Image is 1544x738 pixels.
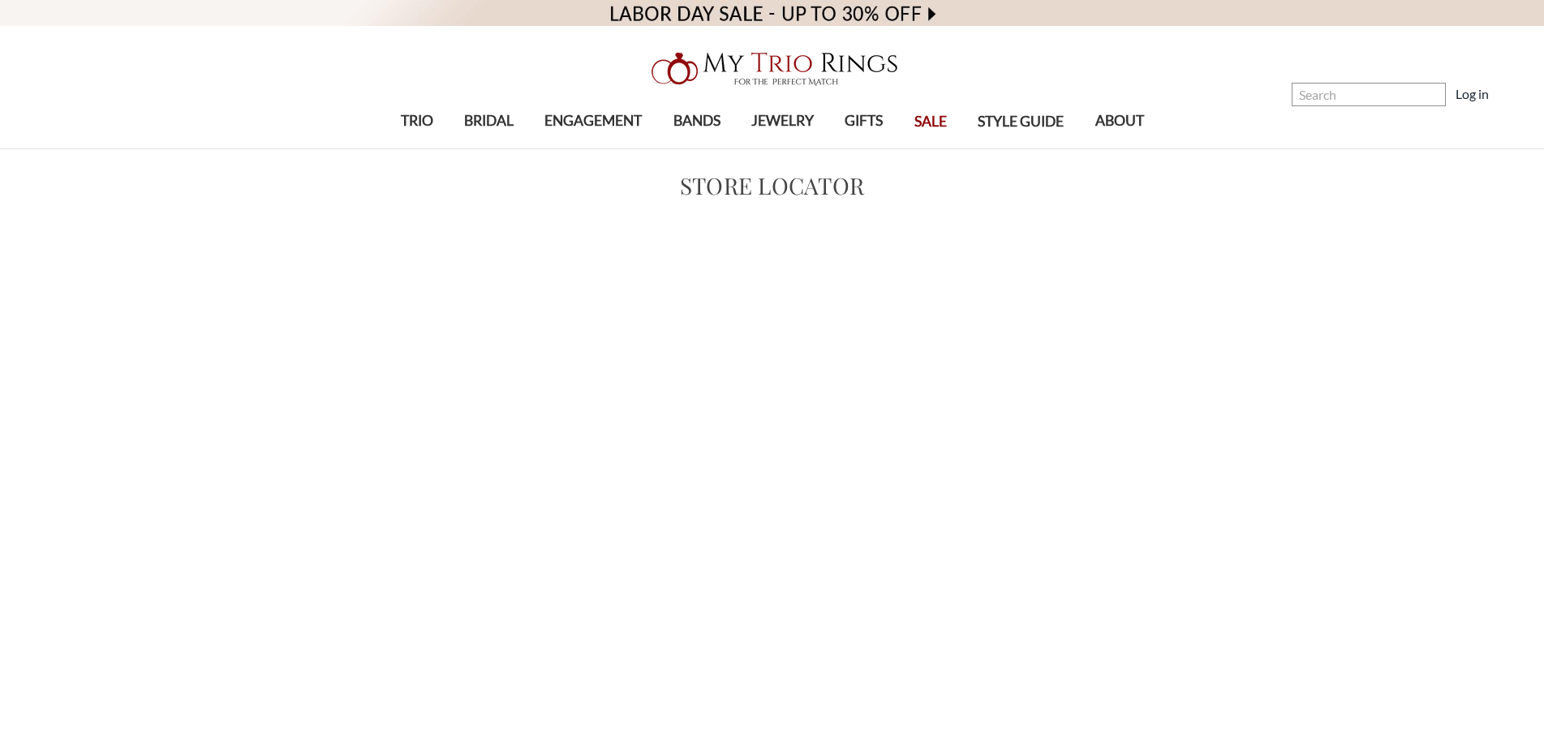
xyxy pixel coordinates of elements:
[449,95,529,148] a: BRIDAL
[845,110,883,131] span: GIFTS
[385,95,448,148] a: TRIO
[198,169,1347,203] h1: Store Locator
[1499,87,1515,103] svg: cart.cart_preview
[962,96,1079,148] a: STYLE GUIDE
[689,148,705,149] button: submenu toggle
[1292,83,1446,106] input: Search
[1456,84,1489,104] a: Log in
[1499,84,1525,104] a: Cart with 0 items
[643,43,902,95] img: My Trio Rings
[409,148,425,149] button: submenu toggle
[775,148,791,149] button: submenu toggle
[448,43,1096,95] a: My Trio Rings
[1079,95,1159,148] a: ABOUT
[978,111,1064,132] span: STYLE GUIDE
[751,110,814,131] span: JEWELRY
[1112,148,1128,149] button: submenu toggle
[401,110,433,131] span: TRIO
[856,148,872,149] button: submenu toggle
[657,95,735,148] a: BANDS
[1095,110,1144,131] span: ABOUT
[480,148,497,149] button: submenu toggle
[464,110,514,131] span: BRIDAL
[736,95,829,148] a: JEWELRY
[544,110,642,131] span: ENGAGEMENT
[899,96,962,148] a: SALE
[673,110,720,131] span: BANDS
[914,111,947,132] span: SALE
[829,95,898,148] a: GIFTS
[529,95,657,148] a: ENGAGEMENT
[585,148,601,149] button: submenu toggle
